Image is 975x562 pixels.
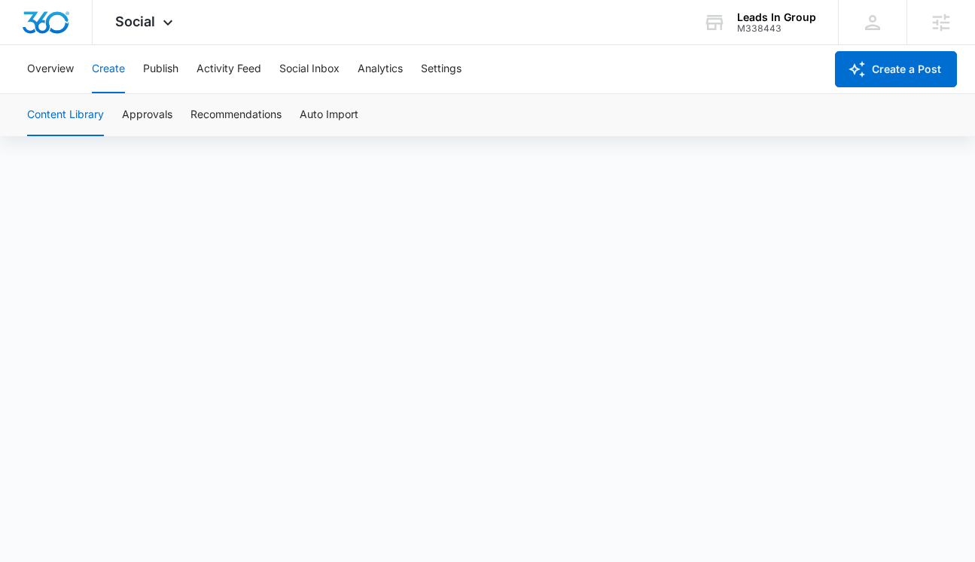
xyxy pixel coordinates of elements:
button: Auto Import [300,94,358,136]
button: Create a Post [835,51,957,87]
button: Activity Feed [197,45,261,93]
button: Overview [27,45,74,93]
button: Approvals [122,94,172,136]
button: Recommendations [190,94,282,136]
button: Analytics [358,45,403,93]
button: Social Inbox [279,45,340,93]
div: account name [737,11,816,23]
button: Publish [143,45,178,93]
button: Content Library [27,94,104,136]
div: account id [737,23,816,34]
button: Settings [421,45,462,93]
span: Social [115,14,155,29]
button: Create [92,45,125,93]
